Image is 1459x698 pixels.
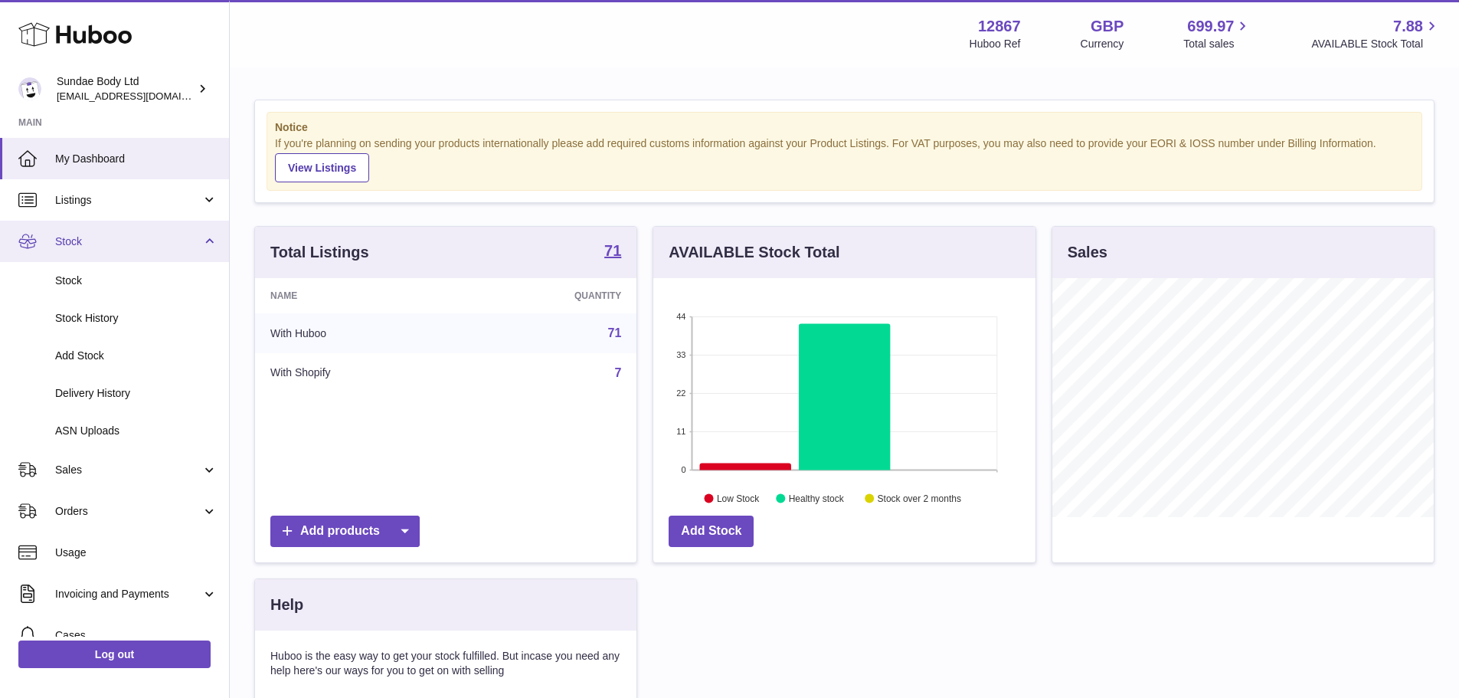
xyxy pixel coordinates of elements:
h3: AVAILABLE Stock Total [669,242,839,263]
a: Add products [270,516,420,547]
text: 33 [677,350,686,359]
span: AVAILABLE Stock Total [1311,37,1441,51]
span: Stock History [55,311,218,326]
text: 44 [677,312,686,321]
a: View Listings [275,153,369,182]
th: Quantity [461,278,637,313]
td: With Huboo [255,313,461,353]
span: My Dashboard [55,152,218,166]
div: Currency [1081,37,1124,51]
span: Delivery History [55,386,218,401]
span: Total sales [1183,37,1251,51]
h3: Help [270,595,303,615]
span: Cases [55,628,218,643]
text: 0 [682,465,686,474]
text: Stock over 2 months [878,493,961,503]
strong: Notice [275,120,1414,135]
div: Sundae Body Ltd [57,74,195,103]
span: 699.97 [1187,16,1234,37]
span: Invoicing and Payments [55,587,201,601]
a: 71 [604,243,621,261]
text: 22 [677,388,686,398]
text: 11 [677,427,686,436]
a: Add Stock [669,516,754,547]
img: internalAdmin-12867@internal.huboo.com [18,77,41,100]
div: If you're planning on sending your products internationally please add required customs informati... [275,136,1414,182]
span: Stock [55,234,201,249]
th: Name [255,278,461,313]
h3: Sales [1068,242,1107,263]
div: Huboo Ref [970,37,1021,51]
td: With Shopify [255,353,461,393]
strong: 12867 [978,16,1021,37]
a: 71 [608,326,622,339]
text: Healthy stock [789,493,845,503]
a: 7 [614,366,621,379]
a: 699.97 Total sales [1183,16,1251,51]
a: 7.88 AVAILABLE Stock Total [1311,16,1441,51]
h3: Total Listings [270,242,369,263]
span: [EMAIL_ADDRESS][DOMAIN_NAME] [57,90,225,102]
span: Sales [55,463,201,477]
p: Huboo is the easy way to get your stock fulfilled. But incase you need any help here's our ways f... [270,649,621,678]
text: Low Stock [717,493,760,503]
span: Usage [55,546,218,560]
span: 7.88 [1393,16,1423,37]
strong: GBP [1091,16,1124,37]
strong: 71 [604,243,621,258]
span: Listings [55,193,201,208]
a: Log out [18,641,211,668]
span: ASN Uploads [55,424,218,438]
span: Stock [55,274,218,288]
span: Add Stock [55,349,218,363]
span: Orders [55,504,201,519]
